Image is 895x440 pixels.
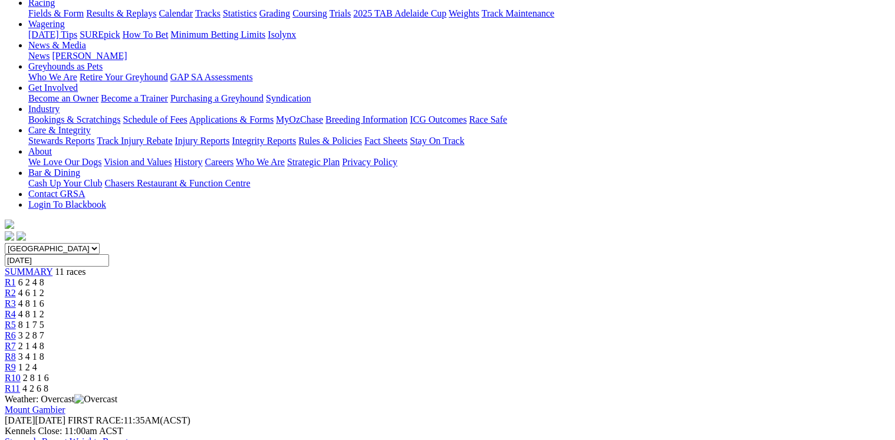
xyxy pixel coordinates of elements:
[449,8,479,18] a: Weights
[236,157,285,167] a: Who We Are
[28,61,103,71] a: Greyhounds as Pets
[5,341,16,351] span: R7
[123,114,187,124] a: Schedule of Fees
[353,8,446,18] a: 2025 TAB Adelaide Cup
[28,8,890,19] div: Racing
[5,415,65,425] span: [DATE]
[101,93,168,103] a: Become a Trainer
[28,136,890,146] div: Care & Integrity
[298,136,362,146] a: Rules & Policies
[364,136,407,146] a: Fact Sheets
[28,114,120,124] a: Bookings & Scratchings
[55,267,85,277] span: 11 races
[28,29,77,40] a: [DATE] Tips
[5,298,16,308] a: R3
[74,394,117,405] img: Overcast
[28,104,60,114] a: Industry
[5,352,16,362] a: R8
[5,309,16,319] a: R4
[28,178,102,188] a: Cash Up Your Club
[86,8,156,18] a: Results & Replays
[287,157,340,167] a: Strategic Plan
[342,157,397,167] a: Privacy Policy
[28,146,52,156] a: About
[5,426,890,436] div: Kennels Close: 11:00am ACST
[5,362,16,372] a: R9
[97,136,172,146] a: Track Injury Rebate
[410,114,466,124] a: ICG Outcomes
[205,157,233,167] a: Careers
[18,362,37,372] span: 1 2 4
[23,373,49,383] span: 2 8 1 6
[174,157,202,167] a: History
[232,136,296,146] a: Integrity Reports
[18,352,44,362] span: 3 4 1 8
[189,114,274,124] a: Applications & Forms
[5,373,21,383] a: R10
[18,309,44,319] span: 4 8 1 2
[28,168,80,178] a: Bar & Dining
[18,298,44,308] span: 4 8 1 6
[28,72,890,83] div: Greyhounds as Pets
[28,157,101,167] a: We Love Our Dogs
[28,51,50,61] a: News
[18,288,44,298] span: 4 6 1 2
[268,29,296,40] a: Isolynx
[80,72,168,82] a: Retire Your Greyhound
[28,157,890,168] div: About
[28,29,890,40] div: Wagering
[28,189,85,199] a: Contact GRSA
[17,231,26,241] img: twitter.svg
[5,288,16,298] a: R2
[175,136,229,146] a: Injury Reports
[5,383,20,393] a: R11
[18,320,44,330] span: 8 1 7 5
[28,19,65,29] a: Wagering
[5,231,14,241] img: facebook.svg
[329,8,351,18] a: Trials
[223,8,257,18] a: Statistics
[325,114,407,124] a: Breeding Information
[292,8,327,18] a: Coursing
[80,29,120,40] a: SUREpick
[28,51,890,61] div: News & Media
[170,29,265,40] a: Minimum Betting Limits
[28,40,86,50] a: News & Media
[68,415,190,425] span: 11:35AM(ACST)
[5,330,16,340] a: R6
[68,415,123,425] span: FIRST RACE:
[469,114,506,124] a: Race Safe
[5,415,35,425] span: [DATE]
[28,72,77,82] a: Who We Are
[28,199,106,209] a: Login To Blackbook
[195,8,221,18] a: Tracks
[28,125,91,135] a: Care & Integrity
[28,136,94,146] a: Stewards Reports
[104,157,172,167] a: Vision and Values
[170,93,264,103] a: Purchasing a Greyhound
[28,178,890,189] div: Bar & Dining
[259,8,290,18] a: Grading
[18,330,44,340] span: 3 2 8 7
[159,8,193,18] a: Calendar
[104,178,250,188] a: Chasers Restaurant & Function Centre
[5,219,14,229] img: logo-grsa-white.png
[28,114,890,125] div: Industry
[266,93,311,103] a: Syndication
[5,320,16,330] a: R5
[5,267,52,277] a: SUMMARY
[28,93,890,104] div: Get Involved
[276,114,323,124] a: MyOzChase
[5,254,109,267] input: Select date
[5,277,16,287] span: R1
